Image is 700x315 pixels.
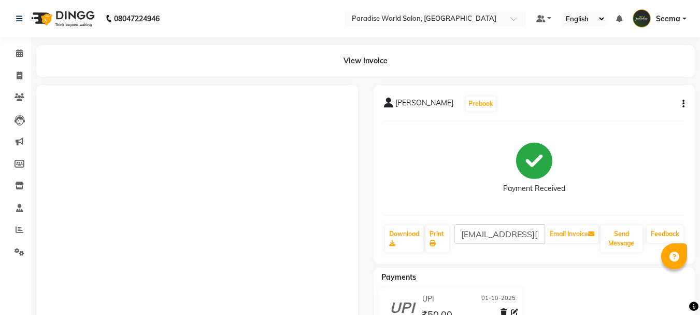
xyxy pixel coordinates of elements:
button: Prebook [466,97,496,111]
button: Email Invoice [546,225,598,243]
span: UPI [422,294,434,305]
a: Feedback [647,225,683,243]
img: Seema [633,9,651,28]
a: Download [385,225,423,252]
span: Payments [381,272,416,282]
span: [PERSON_NAME] [395,98,453,112]
b: 08047224946 [114,4,160,33]
iframe: chat widget [656,273,690,305]
input: enter email [454,224,545,244]
div: View Invoice [36,45,695,77]
span: Seema [656,13,680,24]
div: Payment Received [503,183,565,194]
img: logo [26,4,97,33]
a: Print [425,225,449,252]
button: Send Message [601,225,642,252]
span: 01-10-2025 [481,294,516,305]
